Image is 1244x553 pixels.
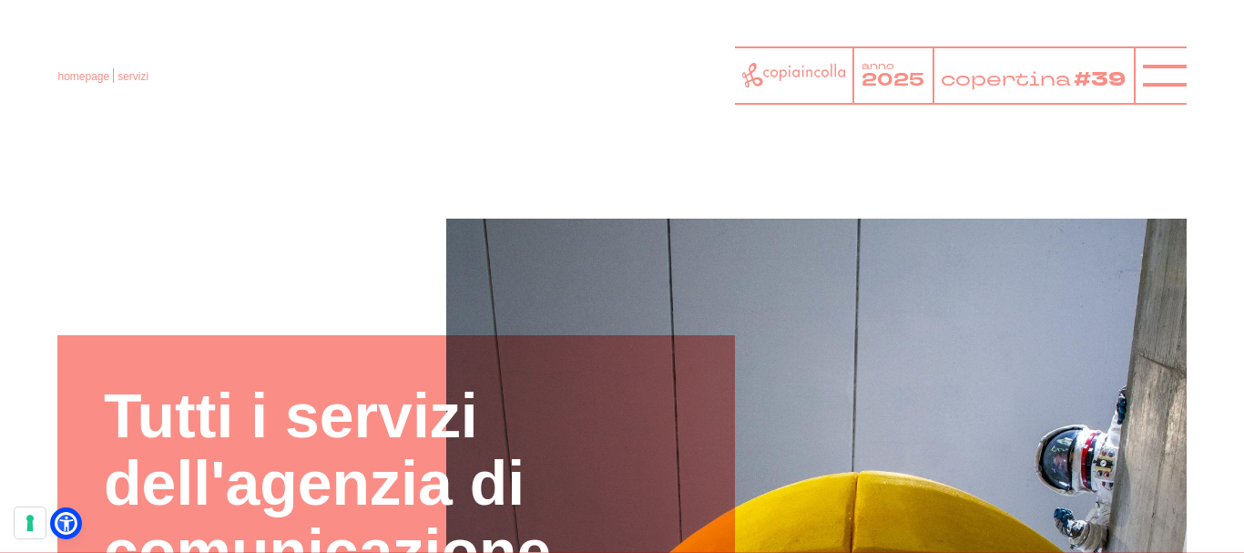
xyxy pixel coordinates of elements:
a: homepage [57,70,109,83]
tspan: #39 [1074,66,1126,93]
span: servizi [117,70,148,83]
tspan: copertina [941,67,1071,91]
a: Open Accessibility Menu [55,512,77,535]
button: Le tue preferenze relative al consenso per le tecnologie di tracciamento [15,507,46,538]
tspan: anno [862,60,894,73]
tspan: 2025 [862,69,924,93]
